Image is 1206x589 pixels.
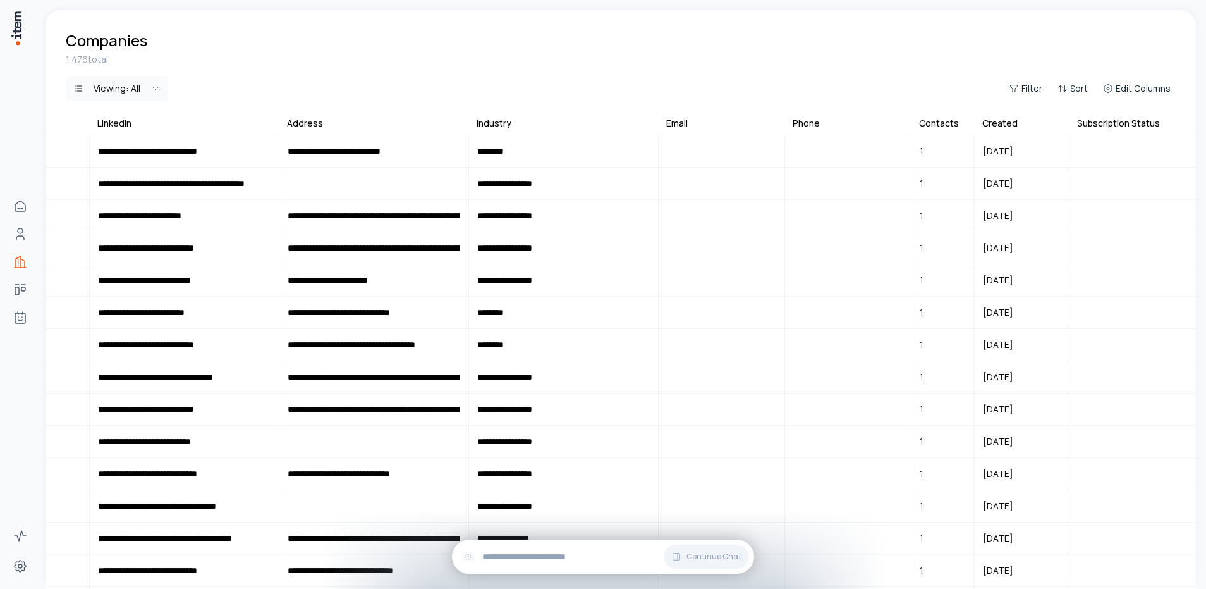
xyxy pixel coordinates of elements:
span: 1 [912,459,931,488]
button: Continue Chat [664,545,749,569]
span: [DATE] [975,363,1021,392]
button: Edit Columns [1098,80,1176,97]
span: 1 [912,169,931,198]
img: Item Brain Logo [10,10,23,46]
button: Filter [1004,80,1047,97]
div: Continue Chat [452,540,754,574]
div: Phone [793,117,820,130]
div: LinkedIn [97,117,131,130]
a: People [8,221,33,247]
span: 1 [912,201,931,230]
div: Created [982,117,1018,130]
div: 1,476 total [66,53,1176,66]
span: 1 [912,395,931,424]
span: 1 [912,556,931,585]
a: Deals [8,277,33,302]
h1: Companies [66,30,147,51]
span: [DATE] [975,524,1021,553]
div: Email [666,117,688,130]
span: 1 [912,266,931,295]
div: Subscription Status [1077,117,1160,130]
a: Home [8,194,33,219]
span: Edit Columns [1116,82,1171,95]
a: Settings [8,554,33,579]
span: Sort [1070,82,1088,95]
span: [DATE] [975,427,1021,456]
span: [DATE] [975,298,1021,327]
span: [DATE] [975,233,1021,263]
div: Viewing: [94,82,140,95]
span: 1 [912,492,931,521]
span: 1 [912,363,931,392]
span: [DATE] [975,459,1021,488]
span: [DATE] [975,330,1021,359]
span: [DATE] [975,395,1021,424]
span: 1 [912,233,931,263]
a: Agents [8,305,33,330]
div: Industry [477,117,511,130]
a: Companies [8,249,33,275]
div: Address [287,117,323,130]
span: [DATE] [975,556,1021,585]
span: 1 [912,330,931,359]
a: Activity [8,523,33,549]
span: [DATE] [975,492,1021,521]
button: Sort [1052,80,1093,97]
span: 1 [912,137,931,166]
span: [DATE] [975,137,1021,166]
span: Filter [1021,82,1042,95]
span: 1 [912,298,931,327]
div: Contacts [919,117,959,130]
span: [DATE] [975,266,1021,295]
span: [DATE] [975,169,1021,198]
span: [DATE] [975,201,1021,230]
span: 1 [912,427,931,456]
span: Continue Chat [686,552,741,562]
span: 1 [912,524,931,553]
